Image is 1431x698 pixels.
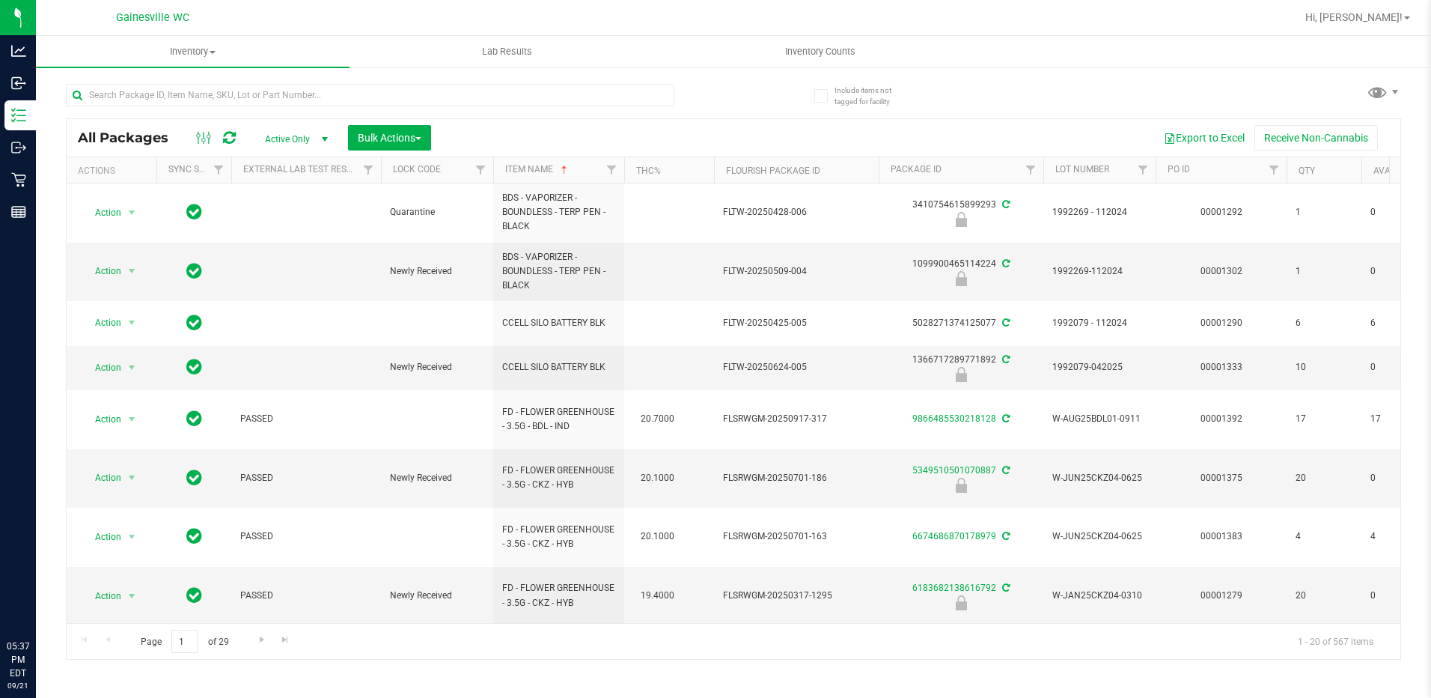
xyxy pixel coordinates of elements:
span: Sync from Compliance System [1000,465,1010,476]
div: Newly Received [876,271,1046,286]
span: select [123,261,141,282]
a: Filter [1131,157,1156,183]
div: Actions [78,166,150,176]
span: 0 [1370,205,1427,219]
iframe: Resource center [15,578,60,623]
span: 20.1000 [633,526,682,547]
span: FD - FLOWER GREENHOUSE - 3.5G - CKZ - HYB [502,464,615,492]
span: BDS - VAPORIZER - BOUNDLESS - TERP PEN - BLACK [502,191,615,234]
a: Lab Results [350,36,663,67]
p: 09/21 [7,680,29,691]
span: Hi, [PERSON_NAME]! [1305,11,1403,23]
a: Qty [1299,166,1315,176]
span: 1 [1296,205,1352,219]
a: 00001292 [1200,207,1242,217]
span: 6 [1370,316,1427,330]
a: Filter [356,157,381,183]
a: Lot Number [1055,164,1109,174]
span: CCELL SILO BATTERY BLK [502,316,615,330]
button: Bulk Actions [348,125,431,151]
span: 20 [1296,589,1352,603]
a: Inventory Counts [664,36,977,67]
inline-svg: Retail [11,172,26,187]
span: Sync from Compliance System [1000,258,1010,269]
a: 00001302 [1200,266,1242,276]
span: In Sync [186,201,202,222]
span: Action [82,261,122,282]
inline-svg: Inbound [11,76,26,91]
inline-svg: Reports [11,204,26,219]
a: Item Name [505,164,570,174]
span: 1 - 20 of 567 items [1286,630,1385,652]
span: 19.4000 [633,585,682,607]
span: 0 [1370,471,1427,485]
span: In Sync [186,526,202,547]
span: W-JAN25CKZ04-0310 [1052,589,1147,603]
span: PASSED [240,529,372,544]
span: Action [82,586,122,607]
span: Sync from Compliance System [1000,318,1010,328]
a: Available [1373,166,1418,176]
span: Sync from Compliance System [1000,413,1010,424]
span: 4 [1296,529,1352,544]
a: Inventory [36,36,350,67]
span: FLSRWGM-20250701-186 [723,471,870,485]
span: 20.1000 [633,467,682,489]
div: Newly Received [876,595,1046,610]
span: Lab Results [462,45,552,58]
a: Filter [1262,157,1287,183]
span: 10 [1296,360,1352,374]
span: In Sync [186,585,202,606]
span: W-JUN25CKZ04-0625 [1052,529,1147,544]
span: FLSRWGM-20250317-1295 [723,589,870,603]
a: Filter [207,157,231,183]
span: Action [82,467,122,488]
span: In Sync [186,356,202,377]
span: FD - FLOWER GREENHOUSE - 3.5G - BDL - IND [502,405,615,434]
span: Bulk Actions [358,132,421,144]
span: In Sync [186,408,202,429]
div: Quarantine [876,212,1046,227]
span: 0 [1370,360,1427,374]
div: Newly Received [876,367,1046,382]
inline-svg: Outbound [11,140,26,155]
a: 00001375 [1200,473,1242,483]
span: FLTW-20250428-006 [723,205,870,219]
div: 3410754615899293 [876,198,1046,227]
span: Sync from Compliance System [1000,531,1010,541]
span: W-AUG25BDL01-0911 [1052,412,1147,426]
span: 1992079-042025 [1052,360,1147,374]
span: Sync from Compliance System [1000,354,1010,365]
span: Action [82,312,122,333]
span: Action [82,357,122,378]
a: Filter [469,157,493,183]
input: Search Package ID, Item Name, SKU, Lot or Part Number... [66,84,674,106]
span: select [123,467,141,488]
span: PASSED [240,471,372,485]
span: select [123,202,141,223]
a: 00001290 [1200,318,1242,328]
span: Inventory Counts [765,45,876,58]
span: FD - FLOWER GREENHOUSE - 3.5G - CKZ - HYB [502,581,615,610]
span: Newly Received [390,589,484,603]
span: BDS - VAPORIZER - BOUNDLESS - TERP PEN - BLACK [502,250,615,294]
span: Newly Received [390,360,484,374]
span: Quarantine [390,205,484,219]
a: Go to the next page [251,630,272,650]
span: select [123,312,141,333]
span: FLTW-20250509-004 [723,264,870,279]
span: PASSED [240,412,372,426]
span: Newly Received [390,264,484,279]
a: Filter [599,157,624,183]
span: FLSRWGM-20250917-317 [723,412,870,426]
span: Page of 29 [128,630,241,653]
span: 1992269 - 112024 [1052,205,1147,219]
a: THC% [636,166,661,176]
a: Flourish Package ID [726,166,820,176]
span: Newly Received [390,471,484,485]
span: FLTW-20250624-005 [723,360,870,374]
button: Export to Excel [1154,125,1254,151]
a: 00001383 [1200,531,1242,541]
span: FLSRWGM-20250701-163 [723,529,870,544]
inline-svg: Analytics [11,43,26,58]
